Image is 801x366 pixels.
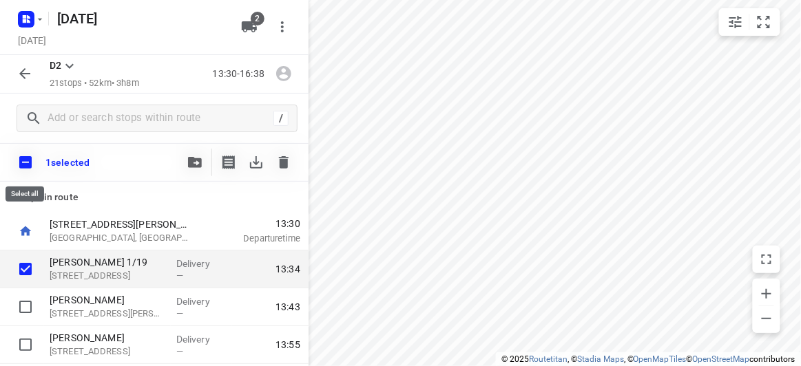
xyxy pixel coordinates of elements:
[242,149,270,176] span: Download stops
[236,13,263,41] button: 2
[12,293,39,321] span: Select
[12,331,39,358] span: Select
[50,293,165,307] p: [PERSON_NAME]
[17,190,292,204] p: Stops in route
[50,307,165,321] p: 20 Glover Street, Bentleigh East
[213,67,270,81] p: 13:30-16:38
[50,231,193,245] p: [GEOGRAPHIC_DATA], [GEOGRAPHIC_DATA]
[176,346,183,356] span: —
[12,255,39,283] span: Select
[719,8,780,36] div: small contained button group
[215,149,242,176] button: Print shipping label
[176,257,227,270] p: Delivery
[176,308,183,319] span: —
[48,108,273,129] input: Add or search stops within route
[50,255,165,269] p: [PERSON_NAME] 1/19
[270,67,298,80] span: Assign driver
[176,294,227,308] p: Delivery
[50,217,193,231] p: [STREET_ADDRESS][PERSON_NAME]
[750,8,778,36] button: Fit zoom
[275,262,300,276] span: 13:34
[50,77,139,90] p: 21 stops • 52km • 3h8m
[501,354,795,364] li: © 2025 , © , © © contributors
[577,354,624,364] a: Stadia Maps
[529,354,568,364] a: Routetitan
[50,58,61,73] p: D2
[209,232,300,246] p: Departure time
[12,32,52,48] h5: [DATE]
[50,269,165,283] p: 19 Birdwood Street, Bentleigh East
[634,354,687,364] a: OpenMapTiles
[52,8,230,30] h5: [DATE]
[209,217,300,230] span: 13:30
[693,354,750,364] a: OpenStreetMap
[50,345,165,358] p: 2 Montreal Street, Bentleigh
[251,12,264,25] span: 2
[176,270,183,281] span: —
[45,157,90,168] p: 1 selected
[270,149,298,176] span: Delete stop
[50,331,165,345] p: [PERSON_NAME]
[176,332,227,346] p: Delivery
[273,111,289,126] div: /
[275,338,300,352] span: 13:55
[275,300,300,314] span: 13:43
